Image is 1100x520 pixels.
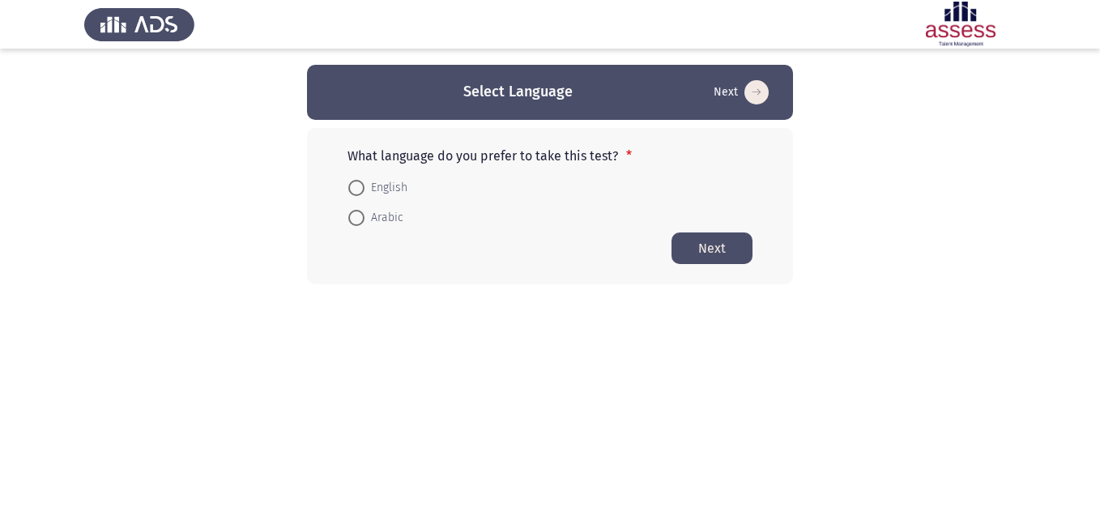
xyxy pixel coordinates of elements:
button: Start assessment [672,232,753,264]
img: Assessment logo of ASSESS Employability - EBI [906,2,1016,47]
span: English [365,178,407,198]
img: Assess Talent Management logo [84,2,194,47]
h3: Select Language [463,82,573,102]
button: Start assessment [709,79,774,105]
span: Arabic [365,208,403,228]
p: What language do you prefer to take this test? [347,148,753,164]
